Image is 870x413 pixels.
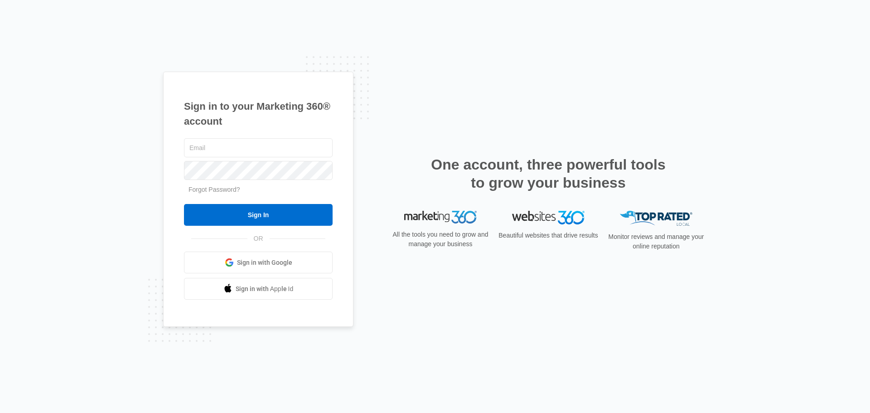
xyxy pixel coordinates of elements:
[184,278,333,300] a: Sign in with Apple Id
[184,138,333,157] input: Email
[236,284,294,294] span: Sign in with Apple Id
[620,211,692,226] img: Top Rated Local
[498,231,599,240] p: Beautiful websites that drive results
[184,204,333,226] input: Sign In
[188,186,240,193] a: Forgot Password?
[404,211,477,224] img: Marketing 360
[184,99,333,129] h1: Sign in to your Marketing 360® account
[237,258,292,267] span: Sign in with Google
[247,234,270,243] span: OR
[428,155,668,192] h2: One account, three powerful tools to grow your business
[390,230,491,249] p: All the tools you need to grow and manage your business
[512,211,585,224] img: Websites 360
[605,232,707,251] p: Monitor reviews and manage your online reputation
[184,252,333,273] a: Sign in with Google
